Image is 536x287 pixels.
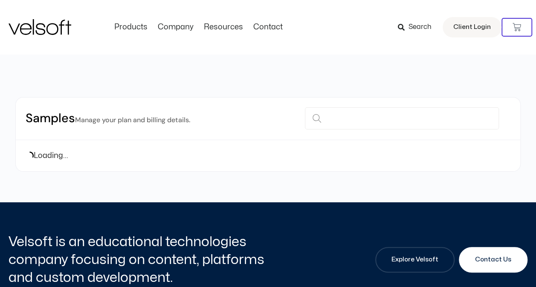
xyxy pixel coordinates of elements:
h2: Velsoft is an educational technologies company focusing on content, platforms and custom developm... [9,233,266,286]
small: Manage your plan and billing details. [75,115,190,124]
span: Loading... [34,150,68,161]
a: Contact Us [459,247,527,273]
h2: Samples [26,110,190,127]
a: ResourcesMenu Toggle [199,23,248,32]
a: ContactMenu Toggle [248,23,288,32]
a: Client Login [443,17,501,37]
span: Search [409,22,432,33]
a: Search [398,20,437,34]
a: CompanyMenu Toggle [153,23,199,32]
nav: Menu [109,23,288,32]
a: ProductsMenu Toggle [109,23,153,32]
img: Velsoft Training Materials [9,19,71,35]
a: Explore Velsoft [375,247,455,273]
span: Client Login [453,22,491,33]
span: Explore Velsoft [391,255,438,265]
span: Contact Us [475,255,511,265]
